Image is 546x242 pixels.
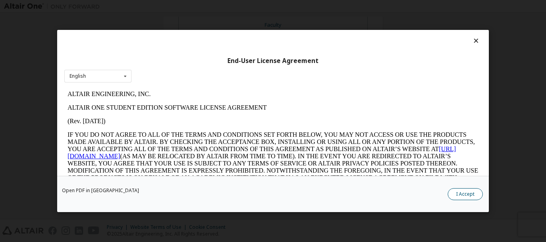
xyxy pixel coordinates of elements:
a: Open PDF in [GEOGRAPHIC_DATA] [62,188,139,193]
p: (Rev. [DATE]) [3,30,414,37]
p: ALTAIR ENGINEERING, INC. [3,3,414,10]
div: End-User License Agreement [64,57,482,65]
div: English [70,74,86,79]
p: ALTAIR ONE STUDENT EDITION SOFTWARE LICENSE AGREEMENT [3,17,414,24]
p: IF YOU DO NOT AGREE TO ALL OF THE TERMS AND CONDITIONS SET FORTH BELOW, YOU MAY NOT ACCESS OR USE... [3,44,414,101]
a: [URL][DOMAIN_NAME] [3,58,392,72]
p: This Altair One Student Edition Software License Agreement (“Agreement”) is between Altair Engine... [3,108,414,136]
button: I Accept [448,188,483,200]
